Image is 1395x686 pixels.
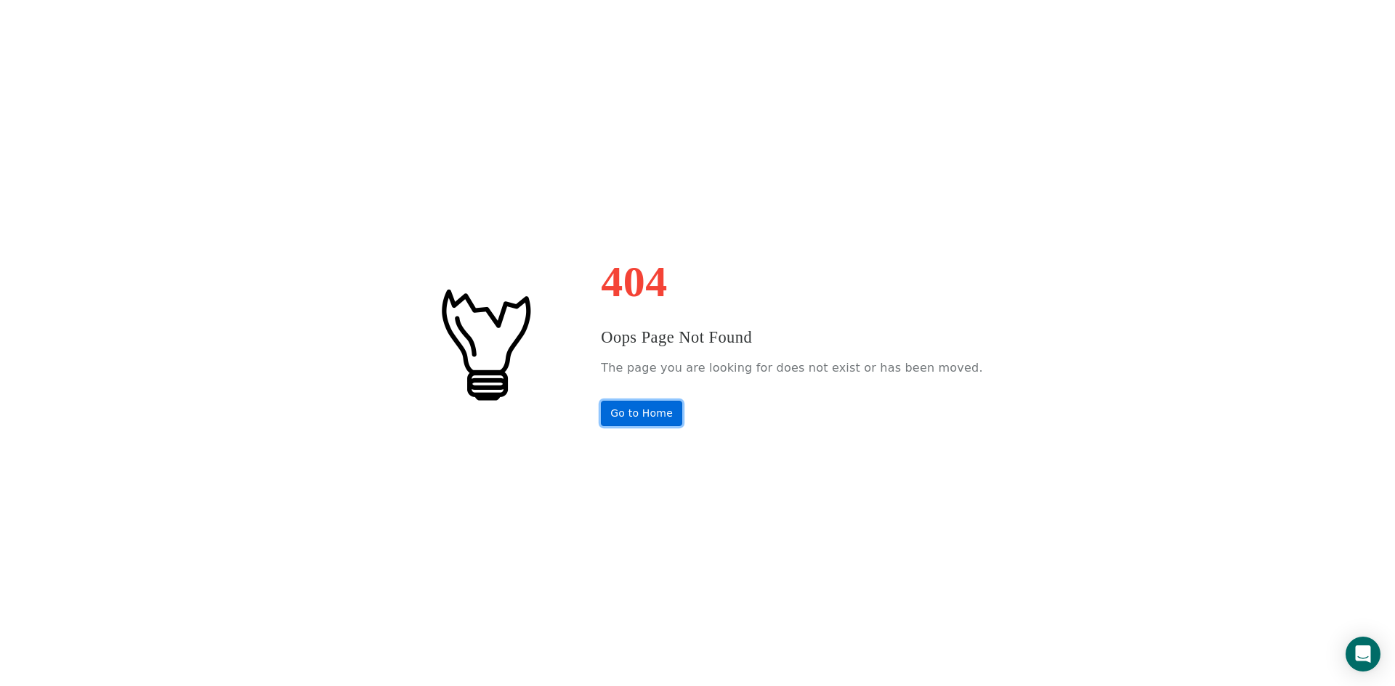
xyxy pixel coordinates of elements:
[1346,637,1380,671] div: Open Intercom Messenger
[412,271,557,416] img: #
[601,357,982,379] p: The page you are looking for does not exist or has been moved.
[601,260,982,303] h1: 404
[601,401,682,426] a: Go to Home
[601,325,982,350] h3: Oops Page Not Found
